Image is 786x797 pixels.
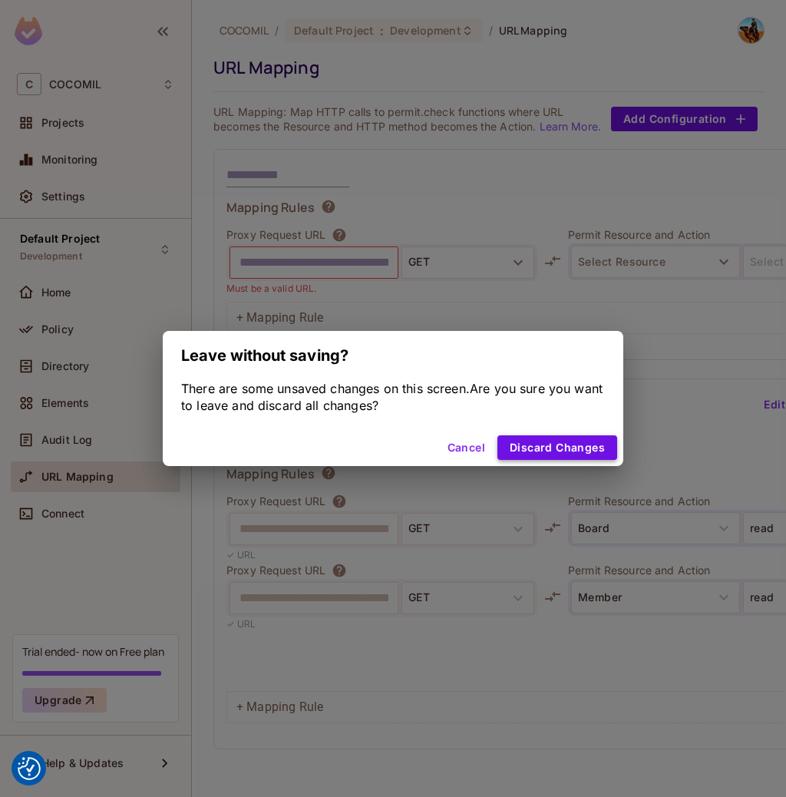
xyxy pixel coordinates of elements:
span: There are some unsaved changes on this screen.Are you sure you want to leave and discard all chan... [181,381,603,413]
h2: Leave without saving? [163,331,623,380]
button: Cancel [441,435,491,460]
img: Revisit consent button [18,757,41,780]
button: Discard Changes [497,435,617,460]
button: Consent Preferences [18,757,41,780]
